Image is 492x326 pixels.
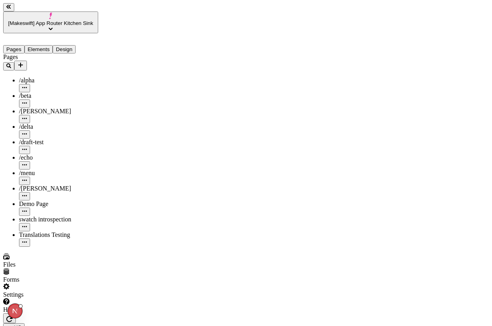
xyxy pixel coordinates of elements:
[19,92,98,99] div: /beta
[3,276,98,283] div: Forms
[3,11,98,33] button: [Makeswift] App Router Kitchen Sink
[3,261,98,268] div: Files
[3,291,98,298] div: Settings
[25,45,53,53] button: Elements
[19,200,98,208] div: Demo Page
[19,170,98,177] div: /menu
[19,108,98,115] div: /[PERSON_NAME]
[19,139,98,146] div: /draft-test
[19,77,98,84] div: /alpha
[3,53,98,61] div: Pages
[3,6,116,13] p: Cookie Test Route
[19,216,98,223] div: swatch introspection
[19,185,98,192] div: /[PERSON_NAME]
[8,20,93,26] span: [Makeswift] App Router Kitchen Sink
[53,45,76,53] button: Design
[19,231,98,238] div: Translations Testing
[14,61,27,71] button: Add new
[3,45,25,53] button: Pages
[19,123,98,130] div: /delta
[3,306,98,313] div: Help
[19,154,98,161] div: /echo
